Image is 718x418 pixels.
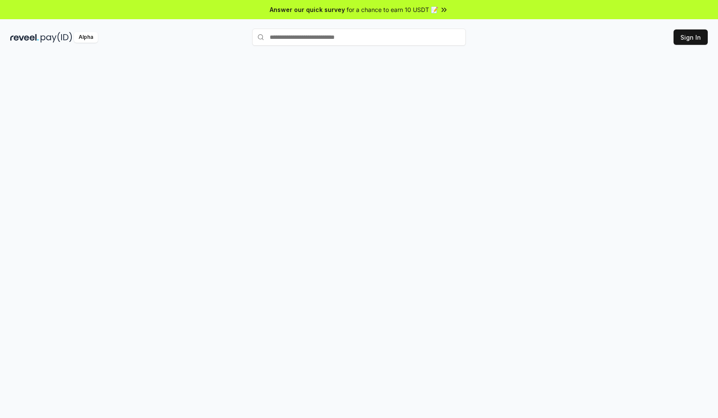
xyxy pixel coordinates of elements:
[74,32,98,43] div: Alpha
[10,32,39,43] img: reveel_dark
[270,5,345,14] span: Answer our quick survey
[674,29,708,45] button: Sign In
[41,32,72,43] img: pay_id
[347,5,438,14] span: for a chance to earn 10 USDT 📝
